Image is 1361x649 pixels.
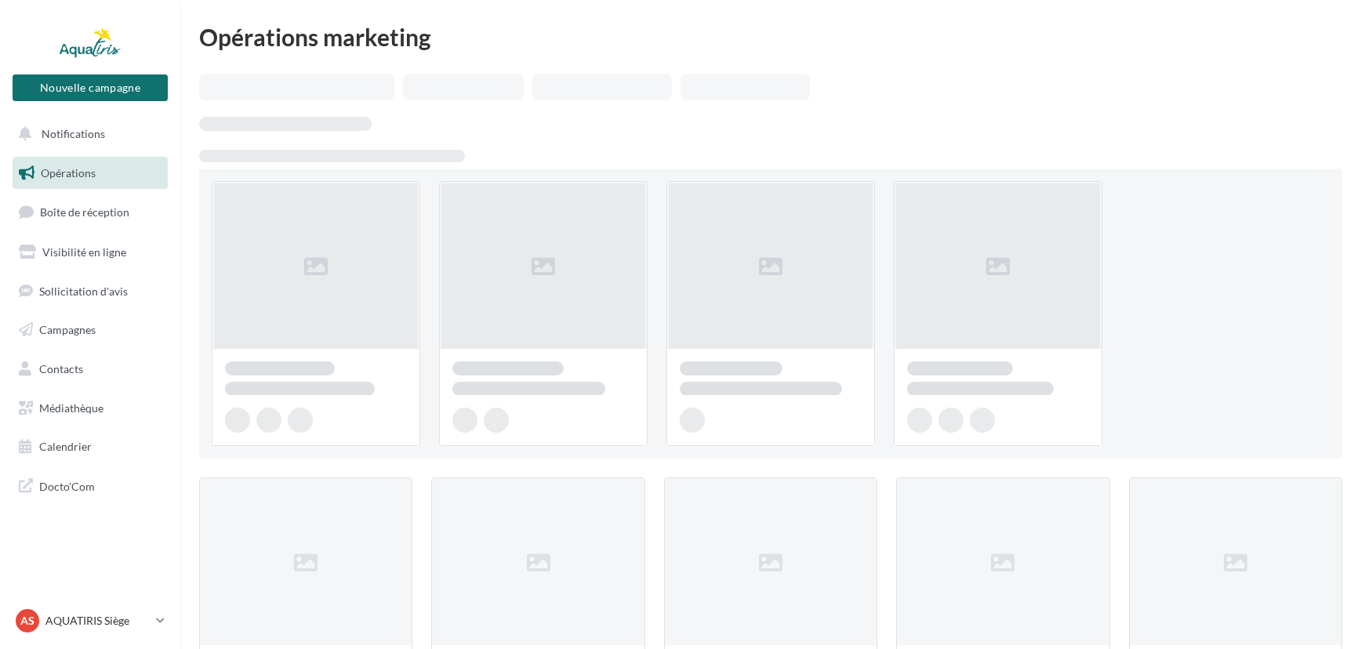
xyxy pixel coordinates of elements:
a: Boîte de réception [9,195,171,229]
a: Médiathèque [9,392,171,425]
button: Nouvelle campagne [13,74,168,101]
a: Campagnes [9,314,171,346]
a: Sollicitation d'avis [9,275,171,308]
span: Médiathèque [39,401,103,415]
span: Docto'Com [39,476,95,496]
a: Docto'Com [9,470,171,502]
span: Notifications [42,127,105,140]
span: Campagnes [39,323,96,336]
a: Visibilité en ligne [9,236,171,269]
span: Visibilité en ligne [42,245,126,259]
div: Opérations marketing [199,25,1342,49]
a: AS AQUATIRIS Siège [13,606,168,636]
p: AQUATIRIS Siège [45,613,150,629]
span: Opérations [41,166,96,179]
span: Boîte de réception [40,205,129,219]
button: Notifications [9,118,165,150]
a: Calendrier [9,430,171,463]
span: AS [20,613,34,629]
span: Contacts [39,362,83,375]
a: Contacts [9,353,171,386]
span: Sollicitation d'avis [39,284,128,297]
span: Calendrier [39,440,92,453]
a: Opérations [9,157,171,190]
